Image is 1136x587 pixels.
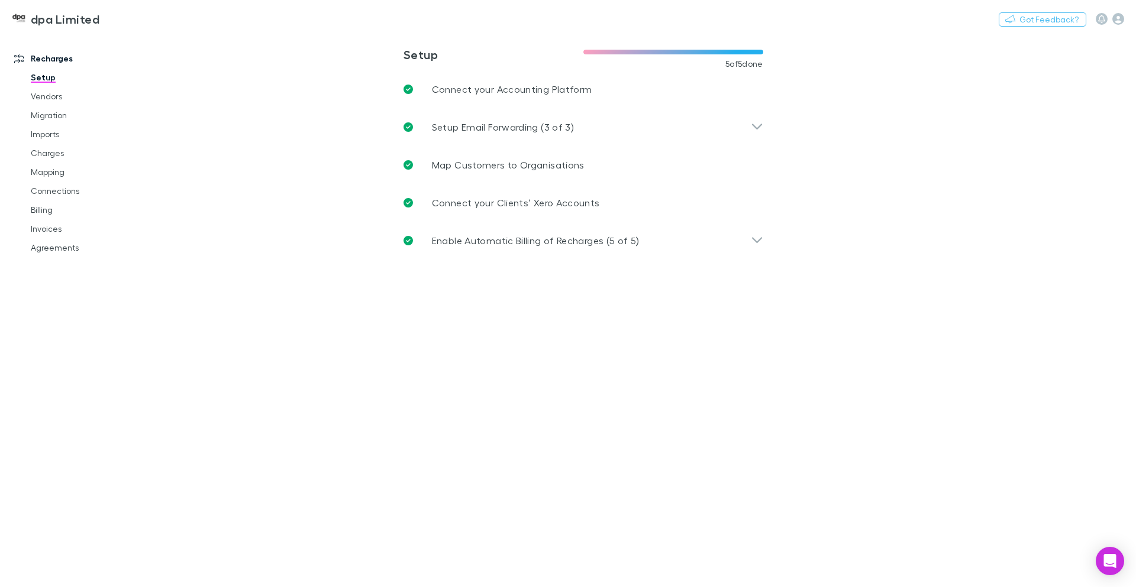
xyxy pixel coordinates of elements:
[19,181,160,200] a: Connections
[19,219,160,238] a: Invoices
[5,5,106,33] a: dpa Limited
[12,12,26,26] img: dpa Limited's Logo
[1096,547,1124,575] div: Open Intercom Messenger
[19,87,160,106] a: Vendors
[404,47,583,61] h3: Setup
[394,70,773,108] a: Connect your Accounting Platform
[394,184,773,222] a: Connect your Clients’ Xero Accounts
[432,82,592,96] p: Connect your Accounting Platform
[31,12,99,26] h3: dpa Limited
[394,108,773,146] div: Setup Email Forwarding (3 of 3)
[2,49,160,68] a: Recharges
[19,163,160,181] a: Mapping
[19,238,160,257] a: Agreements
[432,120,574,134] p: Setup Email Forwarding (3 of 3)
[19,125,160,144] a: Imports
[394,222,773,260] div: Enable Automatic Billing of Recharges (5 of 5)
[725,59,763,69] span: 5 of 5 done
[432,158,585,172] p: Map Customers to Organisations
[19,144,160,163] a: Charges
[432,196,600,210] p: Connect your Clients’ Xero Accounts
[999,12,1086,27] button: Got Feedback?
[432,233,640,248] p: Enable Automatic Billing of Recharges (5 of 5)
[394,146,773,184] a: Map Customers to Organisations
[19,68,160,87] a: Setup
[19,106,160,125] a: Migration
[19,200,160,219] a: Billing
